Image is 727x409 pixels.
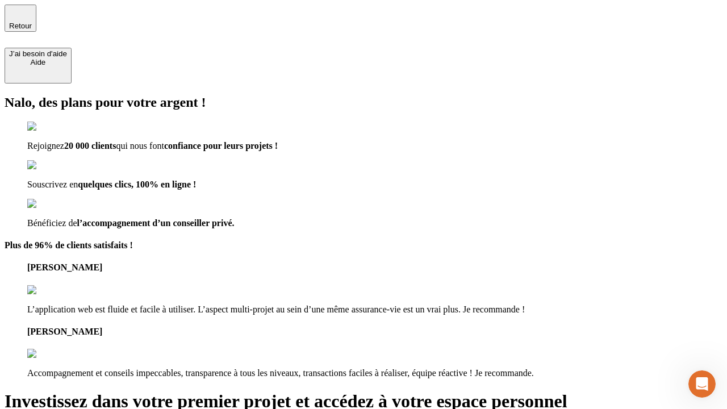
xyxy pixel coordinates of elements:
span: Souscrivez en [27,180,78,189]
h4: Plus de 96% de clients satisfaits ! [5,240,722,251]
p: L’application web est fluide et facile à utiliser. L’aspect multi-projet au sein d’une même assur... [27,304,722,315]
img: reviews stars [27,285,83,295]
h2: Nalo, des plans pour votre argent ! [5,95,722,110]
p: Accompagnement et conseils impeccables, transparence à tous les niveaux, transactions faciles à r... [27,368,722,378]
iframe: Intercom live chat [688,370,716,398]
button: J’ai besoin d'aideAide [5,48,72,84]
span: qui nous font [116,141,164,151]
h4: [PERSON_NAME] [27,262,722,273]
div: J’ai besoin d'aide [9,49,67,58]
span: Retour [9,22,32,30]
img: checkmark [27,122,76,132]
span: confiance pour leurs projets ! [164,141,278,151]
span: quelques clics, 100% en ligne ! [78,180,196,189]
div: Aide [9,58,67,66]
img: checkmark [27,199,76,209]
img: checkmark [27,160,76,170]
span: l’accompagnement d’un conseiller privé. [77,218,235,228]
span: Rejoignez [27,141,64,151]
h4: [PERSON_NAME] [27,327,722,337]
span: 20 000 clients [64,141,116,151]
img: reviews stars [27,349,83,359]
span: Bénéficiez de [27,218,77,228]
button: Retour [5,5,36,32]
